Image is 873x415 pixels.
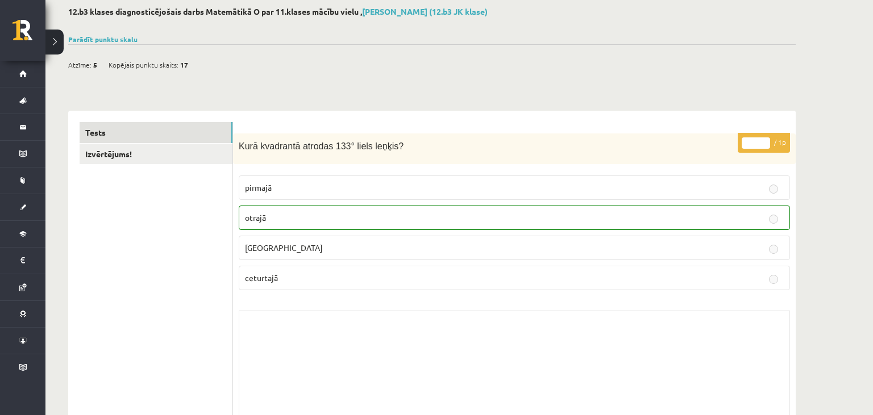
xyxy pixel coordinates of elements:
[13,20,45,48] a: Rīgas 1. Tālmācības vidusskola
[362,6,488,16] a: [PERSON_NAME] (12.b3 JK klase)
[109,56,178,73] span: Kopējais punktu skaits:
[80,122,232,143] a: Tests
[245,273,278,283] span: ceturtajā
[769,245,778,254] input: [GEOGRAPHIC_DATA]
[93,56,97,73] span: 5
[769,215,778,224] input: otrajā
[80,144,232,165] a: Izvērtējums!
[180,56,188,73] span: 17
[68,35,138,44] a: Parādīt punktu skalu
[239,141,404,151] span: Kurā kvadrantā atrodas 133° liels leņķis?
[68,56,92,73] span: Atzīme:
[738,133,790,153] p: / 1p
[769,275,778,284] input: ceturtajā
[769,185,778,194] input: pirmajā
[245,212,266,223] span: otrajā
[245,242,323,253] span: [GEOGRAPHIC_DATA]
[68,7,796,16] h2: 12.b3 klases diagnosticējošais darbs Matemātikā O par 11.klases mācību vielu ,
[245,182,272,192] span: pirmajā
